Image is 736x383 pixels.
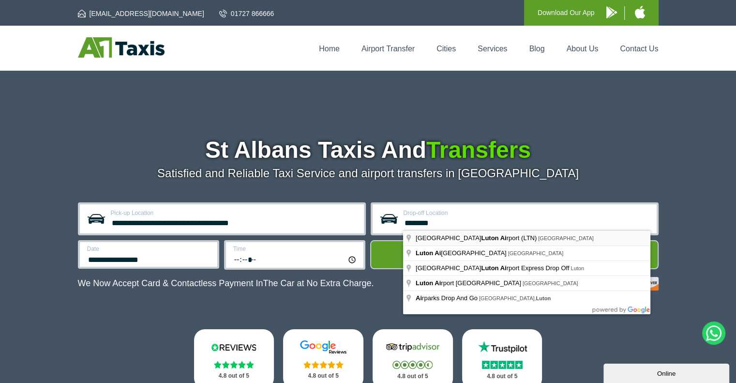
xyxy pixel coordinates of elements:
button: Get Quote [370,240,659,269]
a: 01727 866666 [219,9,274,18]
a: Contact Us [620,45,658,53]
p: 4.8 out of 5 [473,370,532,383]
span: rparks Drop And Go [416,294,479,302]
h1: St Albans Taxis And [78,138,659,162]
span: Luton [571,265,584,271]
img: Google [294,340,352,354]
a: Airport Transfer [361,45,415,53]
a: Blog [529,45,544,53]
span: rport [GEOGRAPHIC_DATA] [416,279,523,287]
a: Cities [436,45,456,53]
span: [GEOGRAPHIC_DATA], [479,295,551,301]
img: Stars [392,361,433,369]
label: Drop-off Location [404,210,651,216]
span: The Car at No Extra Charge. [263,278,374,288]
label: Time [233,246,358,252]
a: Services [478,45,507,53]
p: 4.8 out of 5 [205,370,264,382]
iframe: chat widget [603,362,731,383]
span: Luton [536,295,551,301]
p: We Now Accept Card & Contactless Payment In [78,278,374,289]
a: [EMAIL_ADDRESS][DOMAIN_NAME] [78,9,204,18]
span: Luton Ai [481,234,506,242]
span: [GEOGRAPHIC_DATA] rport (LTN) [416,234,538,242]
p: 4.8 out of 5 [294,370,353,382]
a: Home [319,45,340,53]
p: Download Our App [538,7,595,19]
span: Luton Ai [416,279,441,287]
label: Pick-up Location [111,210,358,216]
p: 4.8 out of 5 [383,370,442,383]
img: Tripadvisor [384,340,442,354]
img: Stars [303,361,344,368]
span: [GEOGRAPHIC_DATA] [538,235,594,241]
span: Luton Ai [416,249,441,257]
span: Transfers [426,137,531,163]
label: Date [87,246,211,252]
span: [GEOGRAPHIC_DATA] [523,280,578,286]
img: Stars [214,361,254,368]
span: [GEOGRAPHIC_DATA] rport Express Drop Off [416,264,571,272]
span: [GEOGRAPHIC_DATA] [508,250,564,256]
img: Trustpilot [473,340,531,354]
span: Luton Ai [481,264,506,272]
img: A1 Taxis Android App [606,6,617,18]
img: Stars [482,361,523,369]
img: Reviews.io [205,340,263,354]
span: [GEOGRAPHIC_DATA] [416,249,508,257]
p: Satisfied and Reliable Taxi Service and airport transfers in [GEOGRAPHIC_DATA] [78,167,659,180]
a: About Us [567,45,599,53]
img: A1 Taxis iPhone App [635,6,645,18]
img: A1 Taxis St Albans LTD [78,37,165,58]
span: Ai [416,294,422,302]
